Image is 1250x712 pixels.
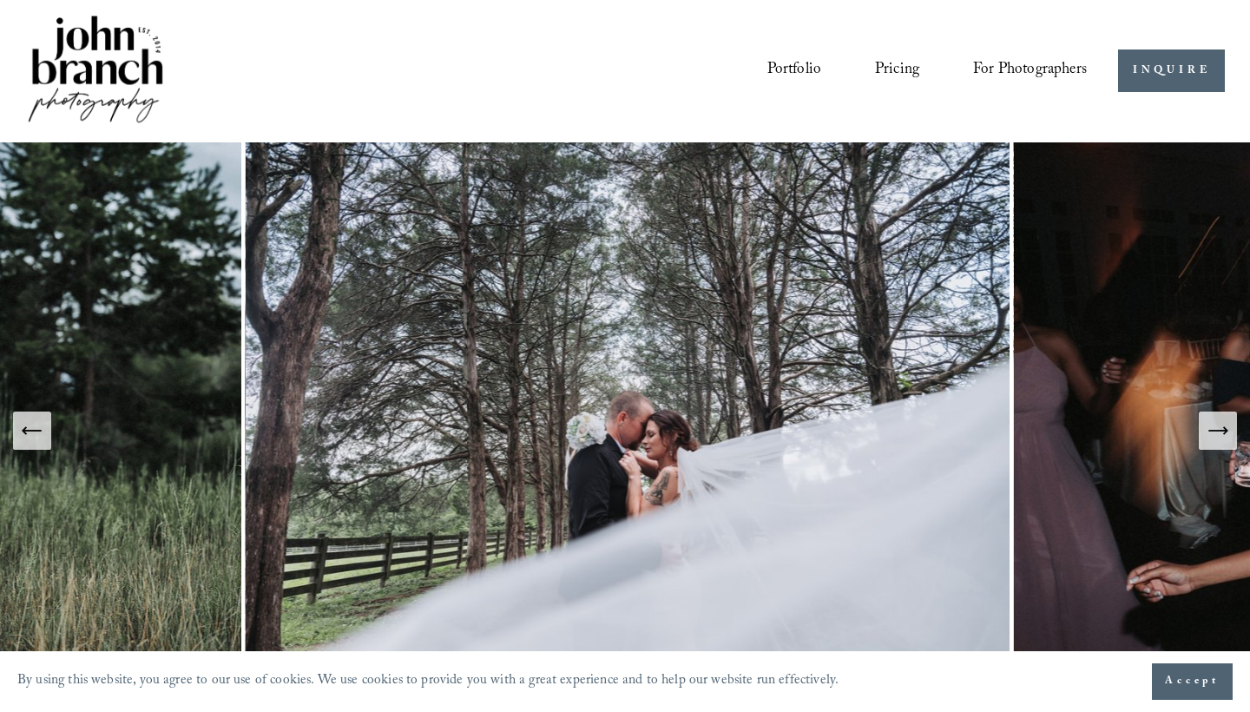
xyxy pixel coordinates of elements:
[1118,49,1225,92] a: INQUIRE
[25,12,166,129] img: John Branch IV Photography
[13,412,51,450] button: Previous Slide
[17,669,839,696] p: By using this website, you agree to our use of cookies. We use cookies to provide you with a grea...
[1152,663,1233,700] button: Accept
[973,55,1087,88] a: folder dropdown
[1199,412,1237,450] button: Next Slide
[973,56,1087,86] span: For Photographers
[767,55,822,88] a: Portfolio
[875,55,919,88] a: Pricing
[1165,673,1220,690] span: Accept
